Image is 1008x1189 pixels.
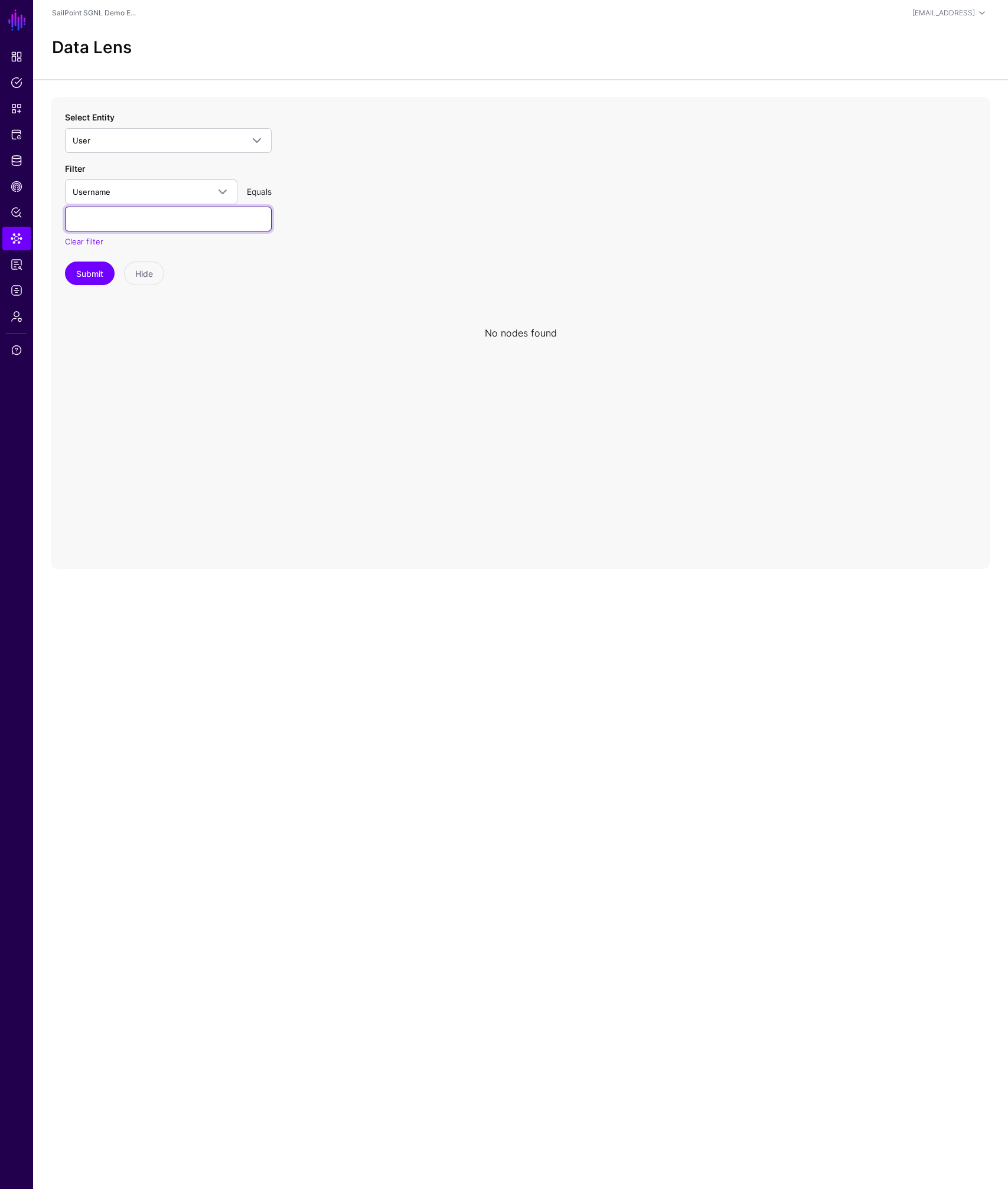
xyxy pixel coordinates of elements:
[11,233,22,244] span: Data Lens
[11,103,22,115] span: Snippets
[2,71,31,94] a: Policies
[11,181,22,192] span: CAEP Hub
[73,187,110,197] span: Username
[2,201,31,224] a: Policy Lens
[65,111,115,123] label: Select Entity
[2,123,31,146] a: Protected Systems
[11,77,22,89] span: Policies
[11,344,22,356] span: Support
[2,45,31,68] a: Dashboard
[2,175,31,198] a: CAEP Hub
[2,279,31,302] a: Logs
[11,207,22,218] span: Policy Lens
[2,253,31,276] a: Reports
[65,262,115,285] button: Submit
[11,129,22,141] span: Protected Systems
[11,311,22,322] span: Admin
[912,8,975,18] div: [EMAIL_ADDRESS]
[73,136,90,145] span: User
[7,7,27,33] a: SGNL
[11,285,22,296] span: Logs
[52,38,132,58] h2: Data Lens
[2,305,31,328] a: Admin
[65,162,85,175] label: Filter
[2,97,31,120] a: Snippets
[2,227,31,250] a: Data Lens
[124,262,164,285] button: Hide
[242,185,276,198] div: Equals
[2,149,31,172] a: Identity Data Fabric
[65,237,103,246] a: Clear filter
[52,8,136,17] a: SailPoint SGNL Demo E...
[485,326,557,340] div: No nodes found
[11,51,22,63] span: Dashboard
[11,155,22,166] span: Identity Data Fabric
[11,259,22,270] span: Reports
